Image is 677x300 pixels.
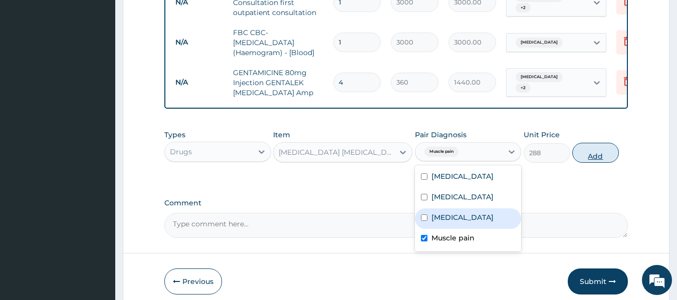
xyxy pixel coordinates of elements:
[424,147,459,157] span: Muscle pain
[431,233,475,243] label: Muscle pain
[52,56,168,69] div: Chat with us now
[431,212,494,222] label: [MEDICAL_DATA]
[516,3,531,13] span: + 2
[273,130,290,140] label: Item
[164,131,185,139] label: Types
[516,83,531,93] span: + 2
[568,268,628,294] button: Submit
[524,130,560,140] label: Unit Price
[19,50,41,75] img: d_794563401_company_1708531726252_794563401
[170,73,228,92] td: N/A
[279,147,395,157] div: [MEDICAL_DATA] [MEDICAL_DATA] Amp
[170,147,192,157] div: Drugs
[431,171,494,181] label: [MEDICAL_DATA]
[228,23,328,63] td: FBC CBC-[MEDICAL_DATA] (Haemogram) - [Blood]
[170,33,228,52] td: N/A
[516,38,563,48] span: [MEDICAL_DATA]
[58,88,138,189] span: We're online!
[164,268,222,294] button: Previous
[431,192,494,202] label: [MEDICAL_DATA]
[572,143,619,163] button: Add
[228,63,328,103] td: GENTAMICINE 80mg Injection GENTALEK [MEDICAL_DATA] Amp
[164,5,188,29] div: Minimize live chat window
[5,196,191,231] textarea: Type your message and hit 'Enter'
[516,72,563,82] span: [MEDICAL_DATA]
[415,130,467,140] label: Pair Diagnosis
[164,199,628,207] label: Comment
